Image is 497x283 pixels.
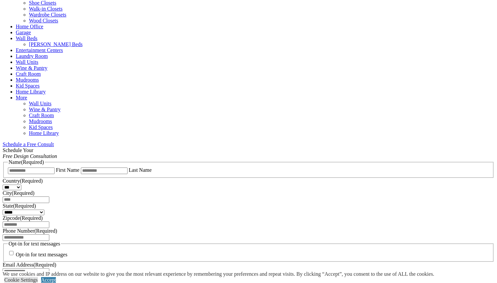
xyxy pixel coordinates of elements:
em: Free Design Consultation [3,153,57,159]
a: Wine & Pantry [16,65,47,71]
span: (Required) [34,228,57,234]
label: Last Name [129,167,152,173]
div: We use cookies and IP address on our website to give you the most relevant experience by remember... [3,271,434,277]
a: Walk-in Closets [29,6,62,12]
label: City [3,190,35,196]
a: Mudrooms [16,77,39,83]
a: Wood Closets [29,18,58,23]
a: Craft Room [29,113,54,118]
a: Laundry Room [16,53,48,59]
label: State [3,203,36,209]
label: Phone Number [3,228,57,234]
a: Accept [41,277,56,283]
span: Schedule Your [3,147,57,159]
a: Cookie Settings [4,277,38,283]
a: Wardrobe Closets [29,12,66,17]
a: Home Library [29,130,59,136]
a: Home Office [16,24,43,29]
a: Wall Beds [16,36,37,41]
a: Mudrooms [29,118,52,124]
a: [PERSON_NAME] Beds [29,41,83,47]
span: (Required) [20,178,42,184]
a: Craft Room [16,71,41,77]
a: Schedule a Free Consult (opens a dropdown menu) [3,141,54,147]
span: (Required) [20,215,42,221]
a: Garage [16,30,31,35]
a: Kid Spaces [16,83,39,89]
a: Home Library [16,89,46,94]
label: Email Address [3,262,56,268]
label: Country [3,178,43,184]
a: Wall Units [16,59,38,65]
span: (Required) [13,203,36,209]
a: Wine & Pantry [29,107,60,112]
legend: Opt-in for text messages [8,241,61,247]
label: First Name [56,167,80,173]
span: (Required) [12,190,35,196]
a: Entertainment Centers [16,47,63,53]
a: Wall Units [29,101,51,106]
a: Kid Spaces [29,124,53,130]
span: (Required) [34,262,56,268]
legend: Name [8,159,45,165]
a: More menu text will display only on big screen [16,95,27,100]
label: Zipcode [3,215,43,221]
span: (Required) [21,159,44,165]
label: Opt-in for text messages [16,252,67,258]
